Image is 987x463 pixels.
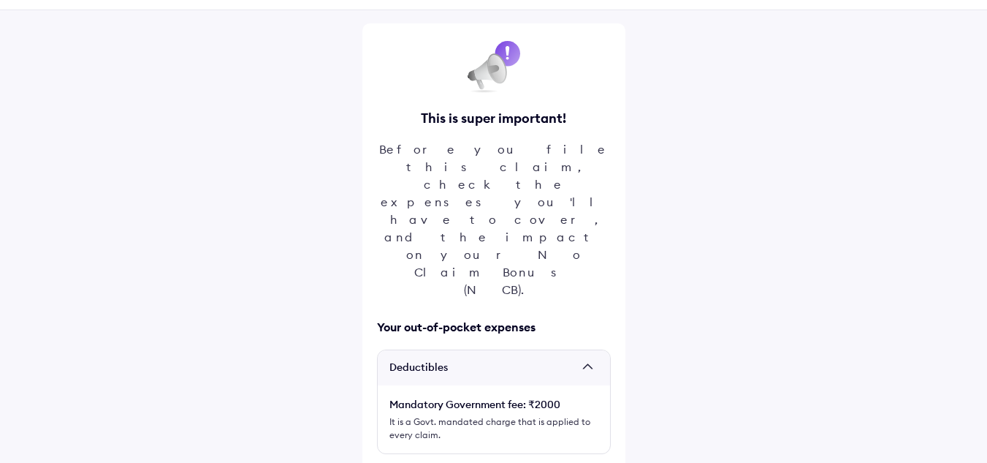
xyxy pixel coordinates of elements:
div: Your out-of-pocket expenses [377,319,611,335]
img: icon [465,38,523,97]
span: Deductibles [389,361,576,375]
div: Mandatory Government fee: ₹2000 [389,397,598,412]
div: Before you file this claim, check the expenses you'll have to cover, and the impact on your No Cl... [377,140,611,298]
div: It is a Govt. mandated charge that is applied to every claim. [389,415,598,442]
div: This is super important! [377,111,611,126]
